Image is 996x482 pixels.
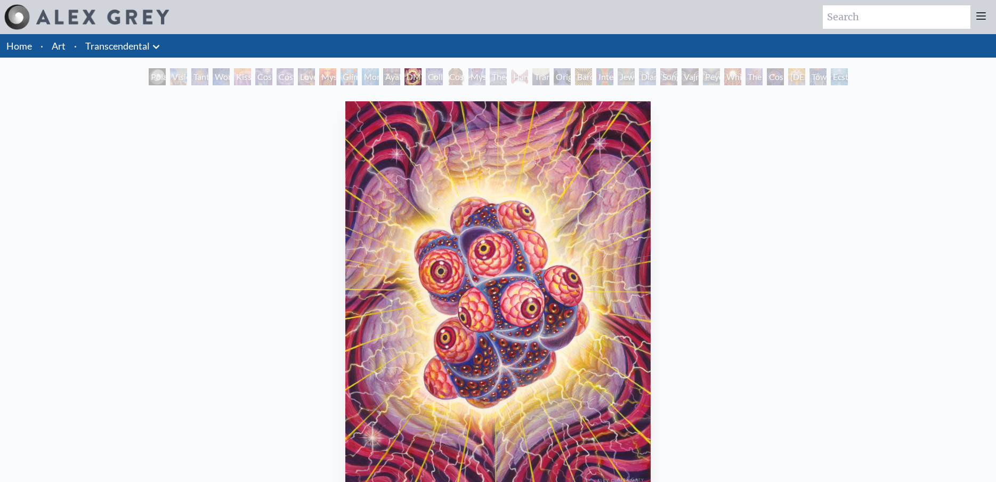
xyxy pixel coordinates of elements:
div: Ecstasy [831,68,848,85]
div: Kiss of the [MEDICAL_DATA] [234,68,251,85]
div: Glimpsing the Empyrean [341,68,358,85]
a: Art [52,38,66,53]
li: · [70,34,81,58]
div: Theologue [490,68,507,85]
div: Mysteriosa 2 [319,68,336,85]
div: Vajra Being [682,68,699,85]
div: Peyote Being [703,68,720,85]
div: Transfiguration [532,68,549,85]
div: Bardo Being [575,68,592,85]
div: Tantra [191,68,208,85]
div: Wonder [213,68,230,85]
div: Hands that See [511,68,528,85]
div: Toward the One [809,68,827,85]
div: Cosmic [DEMOGRAPHIC_DATA] [447,68,464,85]
div: [DEMOGRAPHIC_DATA] [788,68,805,85]
div: Mystic Eye [468,68,485,85]
div: Ayahuasca Visitation [383,68,400,85]
div: Collective Vision [426,68,443,85]
a: Home [6,40,32,52]
div: Polar Unity Spiral [149,68,166,85]
a: Transcendental [85,38,150,53]
input: Search [823,5,970,29]
div: Cosmic Consciousness [767,68,784,85]
div: The Great Turn [746,68,763,85]
div: Love is a Cosmic Force [298,68,315,85]
div: Cosmic Creativity [255,68,272,85]
li: · [36,34,47,58]
div: Original Face [554,68,571,85]
div: Diamond Being [639,68,656,85]
div: Song of Vajra Being [660,68,677,85]
div: Cosmic Artist [277,68,294,85]
div: White Light [724,68,741,85]
div: DMT - The Spirit Molecule [404,68,422,85]
div: Interbeing [596,68,613,85]
div: Monochord [362,68,379,85]
div: Jewel Being [618,68,635,85]
div: Visionary Origin of Language [170,68,187,85]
